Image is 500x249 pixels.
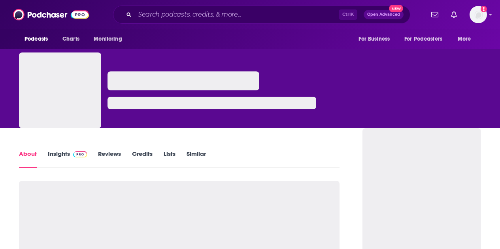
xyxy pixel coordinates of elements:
span: For Business [358,34,390,45]
img: Podchaser Pro [73,151,87,157]
a: Reviews [98,150,121,168]
span: New [389,5,403,12]
svg: Add a profile image [481,6,487,12]
button: open menu [452,32,481,47]
span: For Podcasters [404,34,442,45]
button: open menu [399,32,454,47]
a: Similar [187,150,206,168]
button: open menu [88,32,132,47]
a: Lists [164,150,175,168]
div: Search podcasts, credits, & more... [113,6,410,24]
span: Podcasts [25,34,48,45]
a: InsightsPodchaser Pro [48,150,87,168]
button: open menu [353,32,400,47]
span: Ctrl K [339,9,357,20]
img: User Profile [470,6,487,23]
button: Show profile menu [470,6,487,23]
a: Show notifications dropdown [428,8,442,21]
span: Logged in as CierraSunPR [470,6,487,23]
a: About [19,150,37,168]
a: Charts [57,32,84,47]
a: Credits [132,150,153,168]
button: Open AdvancedNew [364,10,404,19]
input: Search podcasts, credits, & more... [135,8,339,21]
button: open menu [19,32,58,47]
span: Monitoring [94,34,122,45]
img: Podchaser - Follow, Share and Rate Podcasts [13,7,89,22]
span: More [458,34,471,45]
a: Show notifications dropdown [448,8,460,21]
span: Open Advanced [367,13,400,17]
span: Charts [62,34,79,45]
